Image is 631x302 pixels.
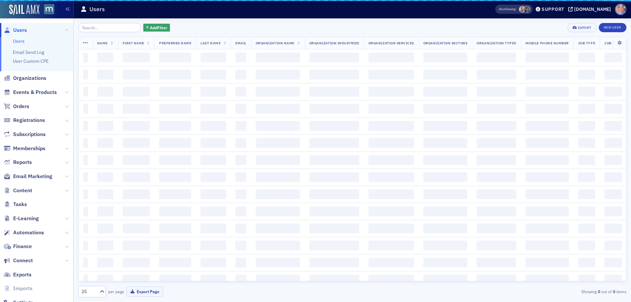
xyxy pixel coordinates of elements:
[604,155,622,165] span: ‌
[368,206,414,216] span: ‌
[526,70,569,80] span: ‌
[526,172,569,182] span: ‌
[200,70,226,80] span: ‌
[477,223,516,233] span: ‌
[83,241,88,250] span: ‌
[159,275,191,285] span: ‌
[604,41,622,45] span: Job Title
[604,223,622,233] span: ‌
[97,206,113,216] span: ‌
[235,121,246,131] span: ‌
[39,4,54,15] a: View Homepage
[477,241,516,250] span: ‌
[368,138,414,148] span: ‌
[235,87,246,97] span: ‌
[13,201,27,208] span: Tasks
[368,155,414,165] span: ‌
[309,258,359,267] span: ‌
[13,38,25,44] a: Users
[604,206,622,216] span: ‌
[123,206,150,216] span: ‌
[200,275,226,285] span: ‌
[159,241,191,250] span: ‌
[235,223,246,233] span: ‌
[368,121,414,131] span: ‌
[309,223,359,233] span: ‌
[4,243,32,250] a: Finance
[368,223,414,233] span: ‌
[477,104,516,114] span: ‌
[309,172,359,182] span: ‌
[123,104,150,114] span: ‌
[477,87,516,97] span: ‌
[578,241,595,250] span: ‌
[526,258,569,267] span: ‌
[368,275,414,285] span: ‌
[578,258,595,267] span: ‌
[235,241,246,250] span: ‌
[97,121,113,131] span: ‌
[97,275,113,285] span: ‌
[13,103,29,110] span: Orders
[89,5,105,13] h1: Users
[4,187,32,194] a: Content
[83,206,88,216] span: ‌
[123,41,144,45] span: First Name
[368,241,414,250] span: ‌
[368,70,414,80] span: ‌
[200,87,226,97] span: ‌
[368,53,414,62] span: ‌
[578,275,595,285] span: ‌
[309,275,359,285] span: ‌
[123,155,150,165] span: ‌
[578,70,595,80] span: ‌
[150,25,167,31] span: Add Filter
[159,189,191,199] span: ‌
[568,7,613,12] button: [DOMAIN_NAME]
[4,215,39,222] a: E-Learning
[159,70,191,80] span: ‌
[423,87,468,97] span: ‌
[13,58,49,64] a: User Custom CPE
[256,41,294,45] span: Organization Name
[309,41,359,45] span: Organization Industries
[4,271,32,278] a: Exports
[83,70,88,80] span: ‌
[526,275,569,285] span: ‌
[159,41,191,45] span: Preferred Name
[578,138,595,148] span: ‌
[4,131,46,138] a: Subscriptions
[477,138,516,148] span: ‌
[309,138,359,148] span: ‌
[97,138,113,148] span: ‌
[423,70,468,80] span: ‌
[159,104,191,114] span: ‌
[13,75,46,82] span: Organizations
[309,53,359,62] span: ‌
[309,189,359,199] span: ‌
[578,104,595,114] span: ‌
[200,206,226,216] span: ‌
[574,6,611,12] div: [DOMAIN_NAME]
[604,87,622,97] span: ‌
[477,258,516,267] span: ‌
[477,121,516,131] span: ‌
[578,223,595,233] span: ‌
[477,70,516,80] span: ‌
[108,289,124,294] label: per page
[123,258,150,267] span: ‌
[368,87,414,97] span: ‌
[604,104,622,114] span: ‌
[4,173,52,180] a: Email Marketing
[9,5,39,15] a: SailAMX
[123,189,150,199] span: ‌
[97,223,113,233] span: ‌
[368,258,414,267] span: ‌
[123,87,150,97] span: ‌
[368,104,414,114] span: ‌
[604,258,622,267] span: ‌
[499,7,516,12] span: Viewing
[13,89,57,96] span: Events & Products
[423,138,468,148] span: ‌
[542,6,564,12] div: Support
